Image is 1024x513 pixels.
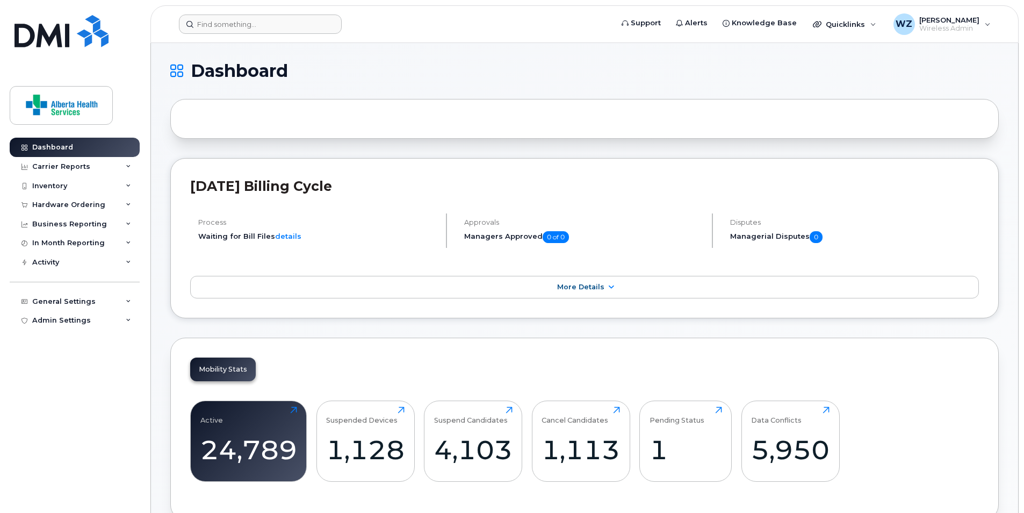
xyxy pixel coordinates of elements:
[200,434,297,466] div: 24,789
[730,218,979,226] h4: Disputes
[543,231,569,243] span: 0 of 0
[326,434,405,466] div: 1,128
[464,218,703,226] h4: Approvals
[650,407,722,475] a: Pending Status1
[650,407,704,424] div: Pending Status
[730,231,979,243] h5: Managerial Disputes
[542,407,620,475] a: Cancel Candidates1,113
[751,407,830,475] a: Data Conflicts5,950
[810,231,823,243] span: 0
[650,434,722,466] div: 1
[751,434,830,466] div: 5,950
[434,434,513,466] div: 4,103
[542,407,608,424] div: Cancel Candidates
[191,63,288,79] span: Dashboard
[275,232,301,240] a: details
[434,407,508,424] div: Suspend Candidates
[464,231,703,243] h5: Managers Approved
[190,178,979,194] h2: [DATE] Billing Cycle
[542,434,620,466] div: 1,113
[198,231,437,241] li: Waiting for Bill Files
[557,283,604,291] span: More Details
[326,407,398,424] div: Suspended Devices
[751,407,802,424] div: Data Conflicts
[326,407,405,475] a: Suspended Devices1,128
[434,407,513,475] a: Suspend Candidates4,103
[200,407,223,424] div: Active
[198,218,437,226] h4: Process
[200,407,297,475] a: Active24,789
